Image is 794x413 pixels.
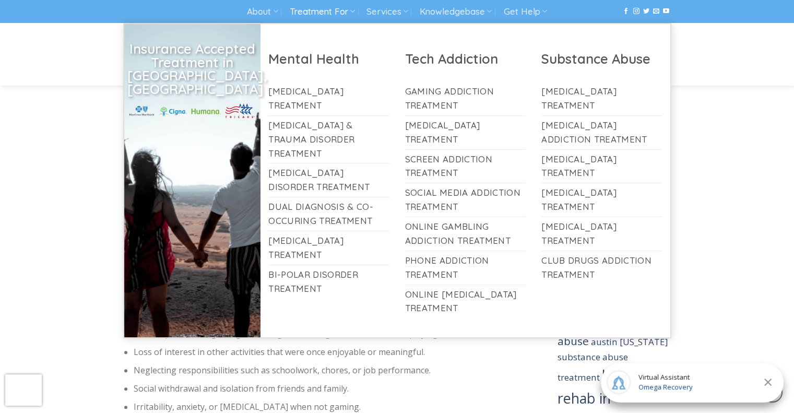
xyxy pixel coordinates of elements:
[633,8,639,15] a: Follow on Instagram
[268,50,389,67] h2: Mental Health
[405,50,526,67] h2: Tech Addiction
[663,8,669,15] a: Follow on YouTube
[420,2,492,21] a: Knowledgebase
[541,116,662,149] a: [MEDICAL_DATA] Addiction Treatment
[268,163,389,197] a: [MEDICAL_DATA] Disorder Treatment
[366,2,408,21] a: Services
[623,8,629,15] a: Follow on Facebook
[405,150,526,183] a: Screen Addiction Treatment
[268,197,389,231] a: Dual Diagnosis & Co-Occuring Treatment
[5,374,42,406] iframe: reCAPTCHA
[268,82,389,115] a: [MEDICAL_DATA] Treatment
[134,346,526,359] li: Loss of interest in other activities that were once enjoyable or meaningful.
[558,336,668,384] a: austin texas substance abuse treatment (9 items)
[405,251,526,285] a: Phone Addiction Treatment
[541,150,662,183] a: [MEDICAL_DATA] Treatment
[405,217,526,251] a: Online Gambling Addiction Treatment
[268,265,389,299] a: Bi-Polar Disorder Treatment
[541,217,662,251] a: [MEDICAL_DATA] Treatment
[558,298,671,348] a: austin texas substance abuse (16 items)
[541,183,662,217] a: [MEDICAL_DATA] Treatment
[405,116,526,149] a: [MEDICAL_DATA] Treatment
[247,2,278,21] a: About
[405,183,526,217] a: Social Media Addiction Treatment
[290,2,355,21] a: Treatment For
[541,82,662,115] a: [MEDICAL_DATA] Treatment
[541,251,662,285] a: Club Drugs Addiction Treatment
[127,42,257,96] h2: Insurance Accepted Treatment in [GEOGRAPHIC_DATA], [GEOGRAPHIC_DATA]
[541,50,662,67] h2: Substance Abuse
[405,285,526,318] a: Online [MEDICAL_DATA] Treatment
[653,8,659,15] a: Send us an email
[504,2,547,21] a: Get Help
[134,364,526,377] li: Neglecting responsibilities such as schoolwork, chores, or job performance.
[268,116,389,163] a: [MEDICAL_DATA] & Trauma Disorder Treatment
[268,231,389,265] a: [MEDICAL_DATA] Treatment
[643,8,649,15] a: Follow on Twitter
[134,382,526,396] li: Social withdrawal and isolation from friends and family.
[405,82,526,115] a: Gaming Addiction Treatment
